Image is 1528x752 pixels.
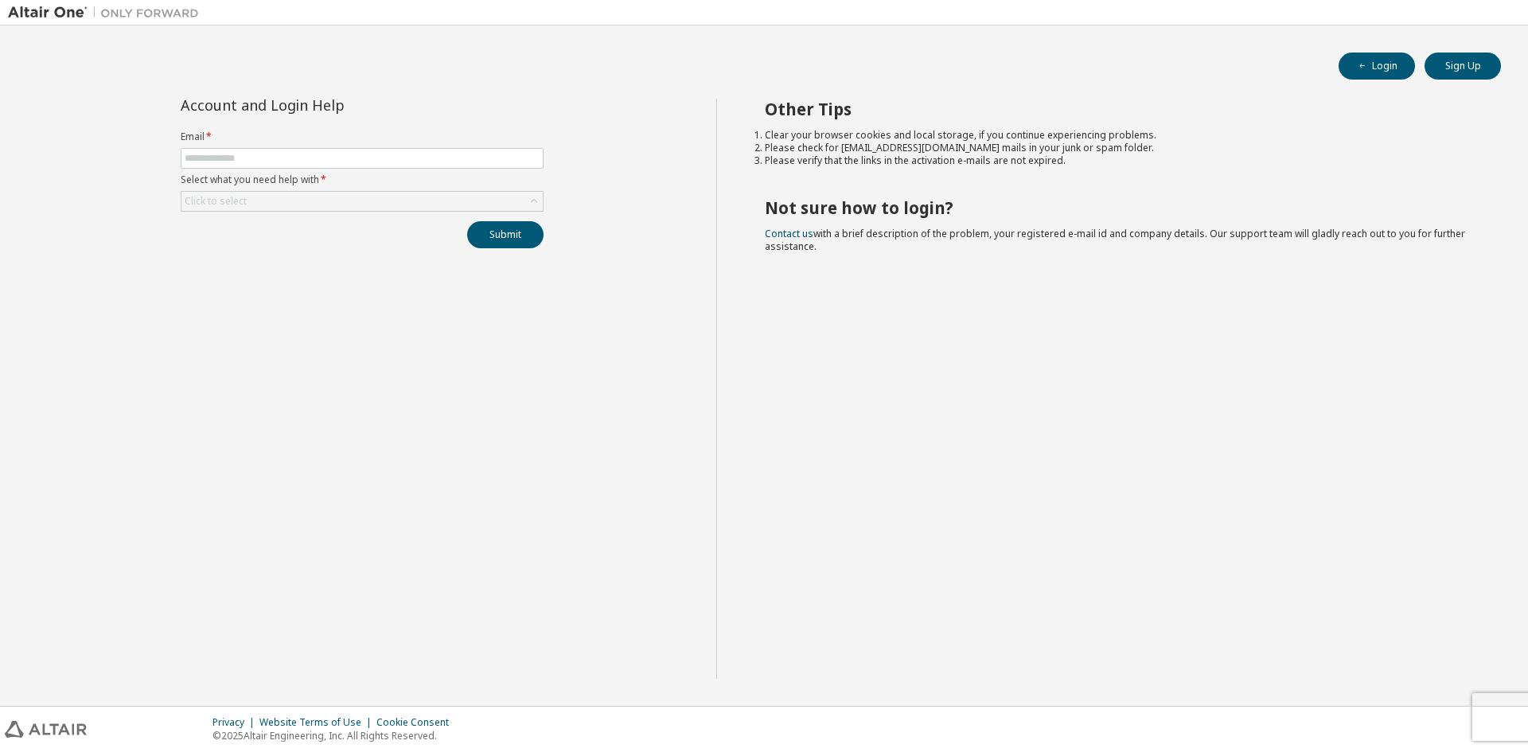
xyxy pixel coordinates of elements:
div: Website Terms of Use [259,716,376,729]
p: © 2025 Altair Engineering, Inc. All Rights Reserved. [212,729,458,742]
div: Account and Login Help [181,99,471,111]
img: Altair One [8,5,207,21]
button: Submit [467,221,544,248]
a: Contact us [765,227,813,240]
div: Cookie Consent [376,716,458,729]
label: Select what you need help with [181,173,544,186]
li: Clear your browser cookies and local storage, if you continue experiencing problems. [765,129,1473,142]
li: Please verify that the links in the activation e-mails are not expired. [765,154,1473,167]
div: Click to select [185,195,247,208]
h2: Not sure how to login? [765,197,1473,218]
img: altair_logo.svg [5,721,87,738]
span: with a brief description of the problem, your registered e-mail id and company details. Our suppo... [765,227,1465,253]
li: Please check for [EMAIL_ADDRESS][DOMAIN_NAME] mails in your junk or spam folder. [765,142,1473,154]
h2: Other Tips [765,99,1473,119]
button: Sign Up [1425,53,1501,80]
div: Privacy [212,716,259,729]
div: Click to select [181,192,543,211]
button: Login [1339,53,1415,80]
label: Email [181,131,544,143]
